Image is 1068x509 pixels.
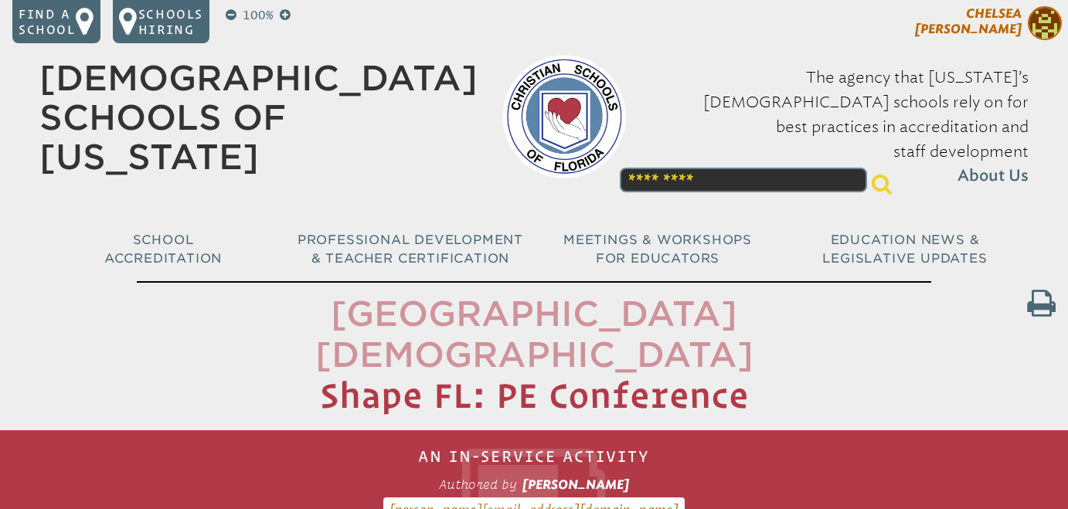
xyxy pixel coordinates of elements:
[651,65,1029,188] p: The agency that [US_STATE]’s [DEMOGRAPHIC_DATA] schools rely on for best practices in accreditati...
[822,232,987,266] span: Education News & Legislative Updates
[298,232,523,266] span: Professional Development & Teacher Certification
[138,6,203,37] p: Schools Hiring
[104,232,222,266] span: School Accreditation
[1028,6,1062,40] img: 692a480656fd80823eb0e9f67f3f098e
[915,6,1022,36] span: Chelsea [PERSON_NAME]
[39,58,478,177] a: [DEMOGRAPHIC_DATA] Schools of [US_STATE]
[240,6,277,25] p: 100%
[957,164,1029,188] span: About Us
[563,232,752,266] span: Meetings & Workshops for Educators
[502,55,626,178] img: csf-logo-web-colors.png
[320,375,749,415] span: Shape FL: PE Conference
[19,6,76,37] p: Find a school
[315,294,753,375] span: [GEOGRAPHIC_DATA][DEMOGRAPHIC_DATA]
